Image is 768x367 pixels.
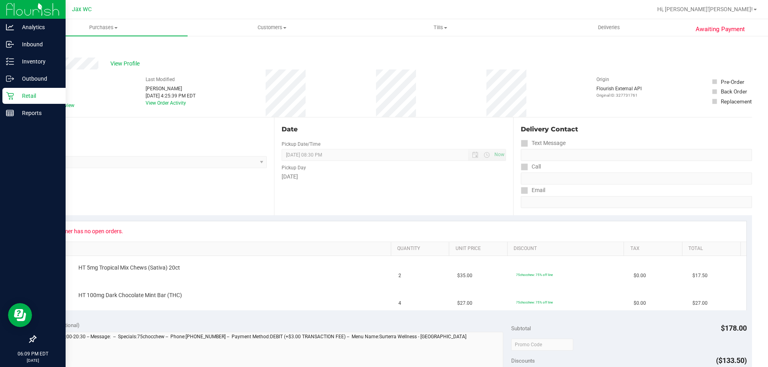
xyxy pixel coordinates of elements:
[721,78,744,86] div: Pre-Order
[521,149,752,161] input: Format: (999) 999-9999
[596,92,642,98] p: Original ID: 327731761
[634,300,646,307] span: $0.00
[14,40,62,49] p: Inbound
[14,91,62,101] p: Retail
[516,300,553,304] span: 75chocchew: 75% off line
[521,125,752,134] div: Delivery Contact
[282,173,506,181] div: [DATE]
[6,40,14,48] inline-svg: Inbound
[521,161,541,173] label: Call
[587,24,631,31] span: Deliveries
[716,356,747,365] span: ($133.50)
[146,92,196,99] div: [DATE] 4:25:39 PM EDT
[511,339,573,351] input: Promo Code
[457,300,472,307] span: $27.00
[146,100,186,106] a: View Order Activity
[696,25,745,34] span: Awaiting Payment
[146,85,196,92] div: [PERSON_NAME]
[72,6,92,13] span: Jax WC
[110,60,142,68] span: View Profile
[14,22,62,32] p: Analytics
[6,58,14,65] inline-svg: Inventory
[596,85,642,98] div: Flourish External API
[525,19,693,36] a: Deliveries
[14,74,62,83] p: Outbound
[8,303,32,327] iframe: Resource center
[630,246,679,252] a: Tax
[282,125,506,134] div: Date
[516,273,553,277] span: 75chocchew: 75% off line
[4,357,62,363] p: [DATE]
[721,87,747,95] div: Back Order
[47,246,388,252] a: SKU
[692,300,708,307] span: $27.00
[634,272,646,280] span: $0.00
[514,246,621,252] a: Discount
[35,125,267,134] div: Location
[188,24,356,31] span: Customers
[692,272,708,280] span: $17.50
[688,246,737,252] a: Total
[14,108,62,118] p: Reports
[4,350,62,357] p: 06:09 PM EDT
[6,75,14,83] inline-svg: Outbound
[282,141,320,148] label: Pickup Date/Time
[78,264,180,272] span: HT 5mg Tropical Mix Chews (Sativa) 20ct
[398,272,401,280] span: 2
[14,57,62,66] p: Inventory
[146,76,175,83] label: Last Modified
[657,6,753,12] span: Hi, [PERSON_NAME]'[PERSON_NAME]!
[356,24,524,31] span: Tills
[521,184,545,196] label: Email
[188,19,356,36] a: Customers
[6,23,14,31] inline-svg: Analytics
[19,19,188,36] a: Purchases
[521,173,752,184] input: Format: (999) 999-9999
[356,19,524,36] a: Tills
[521,137,566,149] label: Text Message
[398,300,401,307] span: 4
[6,109,14,117] inline-svg: Reports
[721,97,752,105] div: Replacement
[596,76,609,83] label: Origin
[511,325,531,331] span: Subtotal
[721,324,747,332] span: $178.00
[78,292,182,299] span: HT 100mg Dark Chocolate Mint Bar (THC)
[19,24,188,31] span: Purchases
[6,92,14,100] inline-svg: Retail
[397,246,446,252] a: Quantity
[457,272,472,280] span: $35.00
[48,228,123,234] div: Customer has no open orders.
[282,164,306,171] label: Pickup Day
[456,246,504,252] a: Unit Price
